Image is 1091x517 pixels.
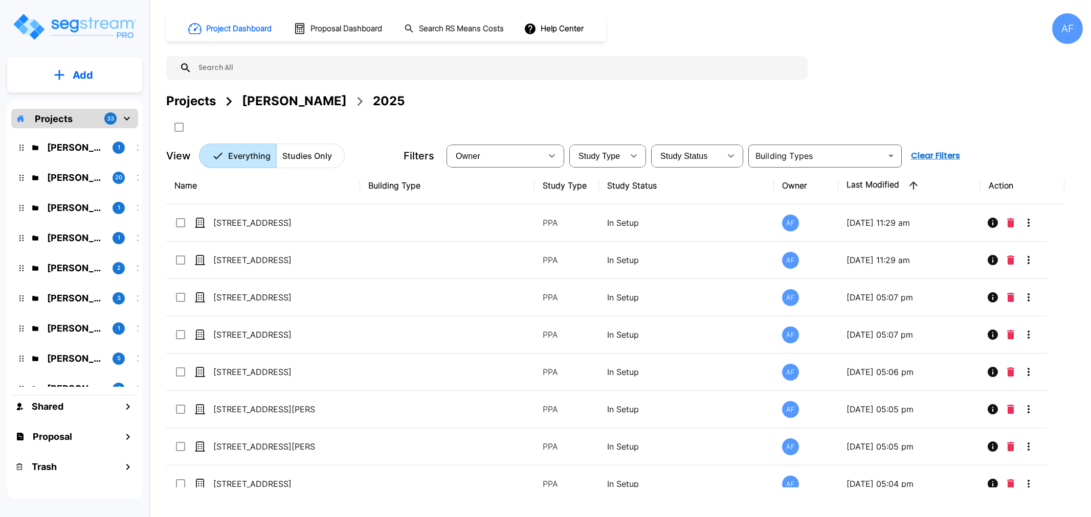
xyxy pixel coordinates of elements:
[1018,399,1039,419] button: More-Options
[400,19,509,39] button: Search RS Means Costs
[543,291,591,303] p: PPA
[983,436,1003,457] button: Info
[47,231,104,245] p: Dilip Vadakkoot
[983,399,1003,419] button: Info
[166,167,360,204] th: Name
[847,403,972,415] p: [DATE] 05:05 pm
[456,152,480,160] span: Owner
[1018,287,1039,308] button: More-Options
[607,366,765,378] p: In Setup
[118,233,120,242] p: 1
[213,217,316,229] p: [STREET_ADDRESS]
[660,152,708,160] span: Study Status
[983,474,1003,494] button: Info
[607,328,765,341] p: In Setup
[47,140,104,154] p: Abba Stein
[907,146,964,166] button: Clear Filters
[1018,250,1039,270] button: More-Options
[184,17,277,40] button: Project Dashboard
[847,366,972,378] p: [DATE] 05:06 pm
[983,324,1003,345] button: Info
[282,150,332,162] p: Studies Only
[578,152,620,160] span: Study Type
[782,326,799,343] div: AF
[107,114,114,123] p: 33
[981,167,1064,204] th: Action
[118,143,120,152] p: 1
[599,167,773,204] th: Study Status
[47,291,104,305] p: Dani Sternbuch
[213,328,316,341] p: [STREET_ADDRESS]
[1003,287,1018,308] button: Delete
[118,384,120,393] p: 1
[847,291,972,303] p: [DATE] 05:07 pm
[543,217,591,229] p: PPA
[543,328,591,341] p: PPA
[1018,362,1039,382] button: More-Options
[847,478,972,490] p: [DATE] 05:04 pm
[847,328,972,341] p: [DATE] 05:07 pm
[118,203,120,212] p: 1
[847,254,972,266] p: [DATE] 11:29 am
[47,321,104,335] p: Florence Yee
[360,167,535,204] th: Building Type
[884,149,898,163] button: Open
[33,430,72,443] h1: Proposal
[213,291,316,303] p: [STREET_ADDRESS]
[838,167,981,204] th: Last Modified
[373,92,405,110] div: 2025
[404,148,434,163] p: Filters
[7,60,142,90] button: Add
[543,440,591,453] p: PPA
[192,56,803,80] input: Search All
[1003,362,1018,382] button: Delete
[1018,213,1039,233] button: More-Options
[213,478,316,490] p: [STREET_ADDRESS]
[607,440,765,453] p: In Setup
[1052,13,1083,44] div: AF
[983,362,1003,382] button: Info
[522,19,588,38] button: Help Center
[847,440,972,453] p: [DATE] 05:05 pm
[543,478,591,490] p: PPA
[1003,324,1018,345] button: Delete
[571,142,624,170] div: Select
[213,254,316,266] p: [STREET_ADDRESS]
[782,438,799,455] div: AF
[1003,399,1018,419] button: Delete
[607,478,765,490] p: In Setup
[47,261,104,275] p: Kevin Van Beek
[1018,436,1039,457] button: More-Options
[607,291,765,303] p: In Setup
[543,254,591,266] p: PPA
[983,213,1003,233] button: Info
[1018,324,1039,345] button: More-Options
[1003,436,1018,457] button: Delete
[782,289,799,306] div: AF
[449,142,542,170] div: Select
[290,18,388,39] button: Proposal Dashboard
[276,144,345,168] button: Studies Only
[607,217,765,229] p: In Setup
[35,112,73,126] p: Projects
[213,440,316,453] p: [STREET_ADDRESS][PERSON_NAME]
[1003,250,1018,270] button: Delete
[117,354,121,363] p: 5
[32,460,57,474] h1: Trash
[47,382,104,395] p: Max Kozlowitz
[543,403,591,415] p: PPA
[117,264,121,272] p: 2
[118,324,120,333] p: 1
[228,150,271,162] p: Everything
[47,171,104,184] p: Jeff Degyansky
[115,173,122,182] p: 20
[782,252,799,269] div: AF
[242,92,347,110] div: [PERSON_NAME]
[607,254,765,266] p: In Setup
[1003,474,1018,494] button: Delete
[782,476,799,492] div: AF
[166,92,216,110] div: Projects
[782,215,799,231] div: AF
[535,167,599,204] th: Study Type
[12,12,137,41] img: Logo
